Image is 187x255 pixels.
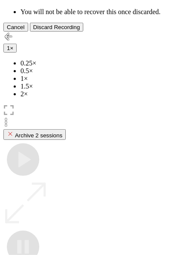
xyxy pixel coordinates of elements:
[20,83,184,90] li: 1.5×
[30,23,84,32] button: Discard Recording
[3,23,28,32] button: Cancel
[3,44,17,53] button: 1×
[7,45,10,51] span: 1
[20,67,184,75] li: 0.5×
[20,75,184,83] li: 1×
[20,59,184,67] li: 0.25×
[20,90,184,98] li: 2×
[7,130,62,139] div: Archive 2 sessions
[20,8,184,16] li: You will not be able to recover this once discarded.
[3,129,66,140] button: Archive 2 sessions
